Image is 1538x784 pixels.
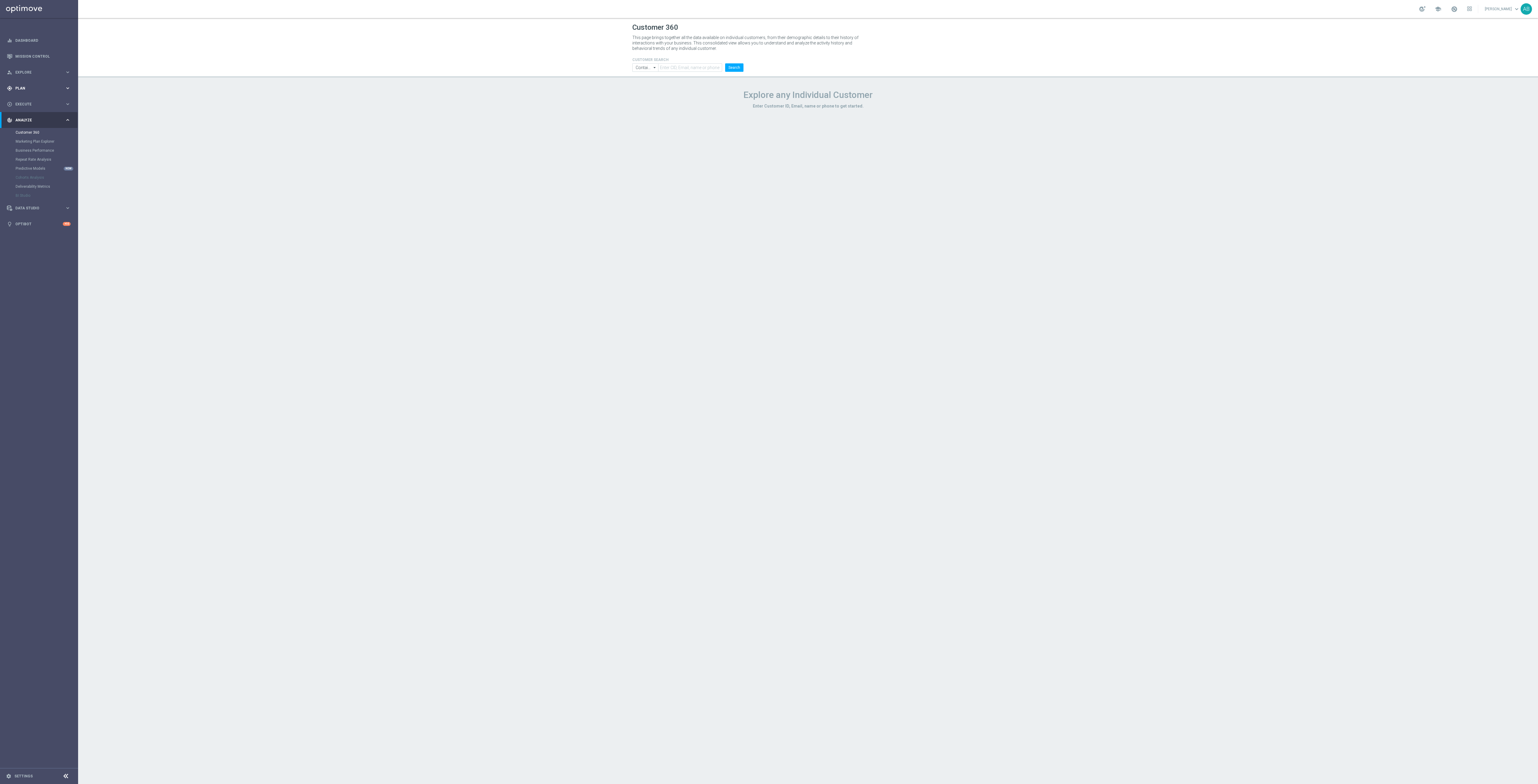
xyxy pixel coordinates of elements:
i: keyboard_arrow_right [65,205,71,211]
i: keyboard_arrow_right [65,69,71,75]
div: Cohorts Analysis [16,173,78,182]
div: Optibot [7,216,71,232]
a: Dashboard [15,32,71,48]
p: This page brings together all the data available on individual customers, from their demographic ... [632,35,864,51]
i: lightbulb [7,221,12,227]
i: person_search [7,70,12,75]
button: gps_fixed Plan keyboard_arrow_right [7,86,71,91]
button: person_search Explore keyboard_arrow_right [7,70,71,75]
div: Analyze [7,117,65,123]
span: school [1435,6,1441,12]
button: equalizer Dashboard [7,38,71,43]
span: Execute [15,102,65,106]
div: Dashboard [7,32,71,48]
i: equalizer [7,38,12,43]
a: Optibot [15,216,63,232]
a: Settings [14,774,33,778]
div: NEW [64,167,73,171]
button: track_changes Analyze keyboard_arrow_right [7,118,71,123]
span: Data Studio [15,206,65,210]
div: Business Performance [16,146,78,155]
div: Deliverability Metrics [16,182,78,191]
div: Plan [7,86,65,91]
a: Customer 360 [16,130,62,135]
button: Mission Control [7,54,71,59]
h1: Customer 360 [632,23,984,32]
a: Deliverability Metrics [16,184,62,189]
a: Business Performance [16,148,62,153]
div: Execute [7,102,65,107]
h4: CUSTOMER SEARCH [632,58,743,62]
button: lightbulb Optibot +10 [7,222,71,226]
i: keyboard_arrow_right [65,101,71,107]
div: Data Studio [7,205,65,211]
div: Mission Control [7,48,71,64]
a: [PERSON_NAME]keyboard_arrow_down [1484,5,1521,14]
div: +10 [63,222,71,226]
a: Marketing Plan Explorer [16,139,62,144]
span: Explore [15,71,65,74]
h3: Enter Customer ID, Email, name or phone to get started. [632,103,984,109]
div: Explore [7,70,65,75]
a: Predictive Models [16,166,62,171]
div: AB [1521,3,1532,15]
div: Marketing Plan Explorer [16,137,78,146]
a: Mission Control [15,48,71,64]
input: Contains [632,63,658,72]
button: Data Studio keyboard_arrow_right [7,206,71,211]
i: arrow_drop_down [652,64,658,71]
h1: Explore any Individual Customer [632,90,984,100]
div: Predictive Models [16,164,78,173]
button: Search [725,63,743,72]
i: keyboard_arrow_right [65,85,71,91]
i: keyboard_arrow_right [65,117,71,123]
span: keyboard_arrow_down [1513,6,1520,12]
i: gps_fixed [7,86,12,91]
a: Repeat Rate Analysis [16,157,62,162]
i: play_circle_outline [7,102,12,107]
button: play_circle_outline Execute keyboard_arrow_right [7,102,71,107]
span: Analyze [15,118,65,122]
i: settings [6,773,11,779]
div: BI Studio [16,191,78,200]
input: Enter CID, Email, name or phone [658,63,722,72]
i: track_changes [7,117,12,123]
span: Plan [15,87,65,90]
div: Repeat Rate Analysis [16,155,78,164]
div: Customer 360 [16,128,78,137]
